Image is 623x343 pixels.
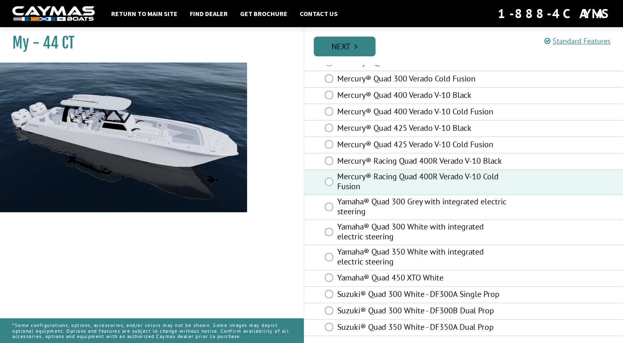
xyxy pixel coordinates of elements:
[337,107,509,118] label: Mercury® Quad 400 Verado V-10 Cold Fusion
[337,123,509,135] label: Mercury® Quad 425 Verado V-10 Black
[337,171,509,193] label: Mercury® Racing Quad 400R Verado V-10 Cold Fusion
[337,289,509,301] label: Suzuki® Quad 300 White - DF300A Single Prop
[107,8,182,19] a: Return to main site
[314,37,376,56] a: Next
[337,306,509,318] label: Suzuki® Quad 300 White - DF300B Dual Prop
[236,8,292,19] a: Get Brochure
[337,247,509,269] label: Yamaha® Quad 350 White with integrated electric steering
[337,90,509,102] label: Mercury® Quad 400 Verado V-10 Black
[337,273,509,285] label: Yamaha® Quad 450 XTO White
[337,197,509,218] label: Yamaha® Quad 300 Grey with integrated electric steering
[296,8,342,19] a: Contact Us
[337,222,509,243] label: Yamaha® Quad 300 White with integrated electric steering
[12,318,291,343] p: *Some configurations, options, accessories, and/or colors may not be shown. Some images may depic...
[186,8,232,19] a: Find Dealer
[337,139,509,151] label: Mercury® Quad 425 Verado V-10 Cold Fusion
[12,34,283,52] h1: My - 44 CT
[12,6,95,21] img: white-logo-c9c8dbefe5ff5ceceb0f0178aa75bf4bb51f6bca0971e226c86eb53dfe498488.png
[498,5,611,23] div: 1-888-4CAYMAS
[337,156,509,168] label: Mercury® Racing Quad 400R Verado V-10 Black
[337,322,509,334] label: Suzuki® Quad 350 White - DF350A Dual Prop
[544,36,611,46] a: Standard Features
[337,74,509,86] label: Mercury® Quad 300 Verado Cold Fusion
